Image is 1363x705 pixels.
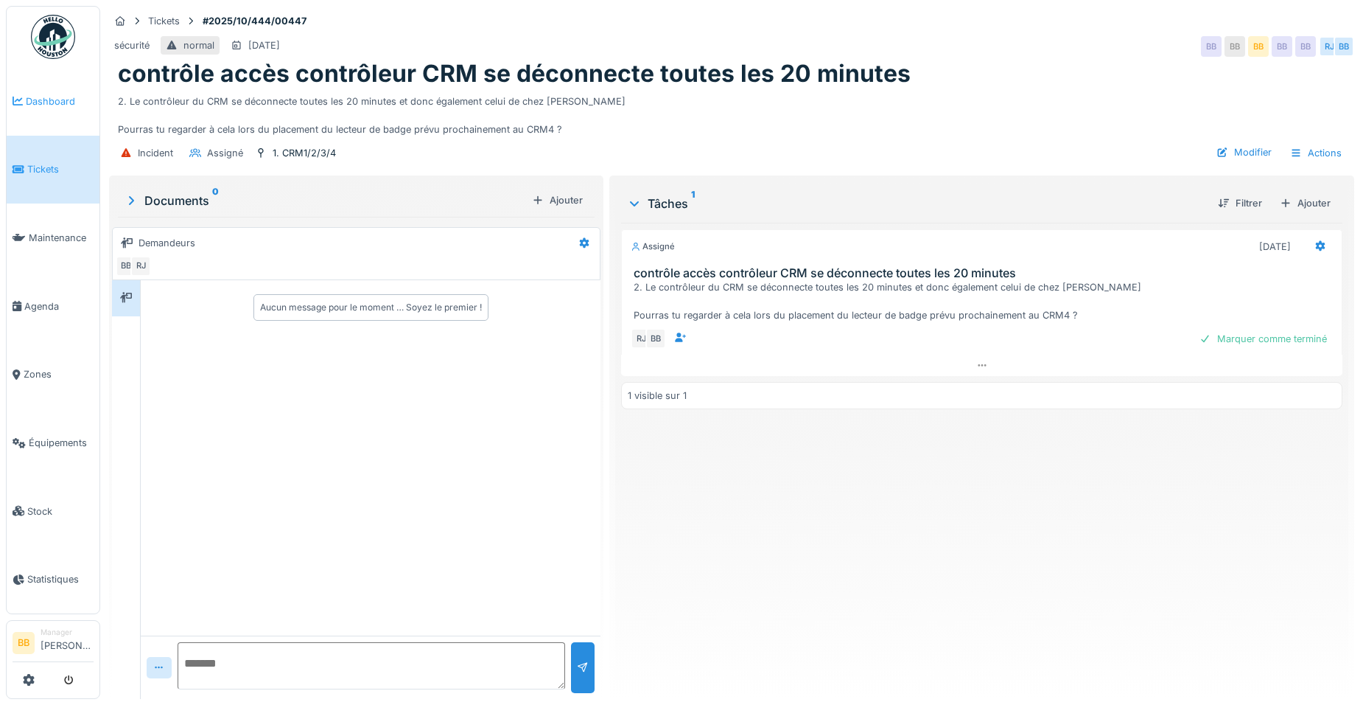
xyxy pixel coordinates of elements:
[631,240,675,253] div: Assigné
[1248,36,1269,57] div: BB
[7,136,99,204] a: Tickets
[41,627,94,638] div: Manager
[197,14,312,28] strong: #2025/10/444/00447
[248,38,280,52] div: [DATE]
[1210,142,1278,162] div: Modifier
[29,231,94,245] span: Maintenance
[116,256,136,277] div: BB
[26,94,94,108] span: Dashboard
[1272,36,1292,57] div: BB
[139,236,195,250] div: Demandeurs
[13,627,94,662] a: BB Manager[PERSON_NAME]
[7,67,99,136] a: Dashboard
[13,632,35,654] li: BB
[24,367,94,381] span: Zones
[31,15,75,59] img: Badge_color-CXgf-gQk.svg
[273,146,336,160] div: 1. CRM1/2/3/4
[27,504,94,518] span: Stock
[124,192,526,209] div: Documents
[24,299,94,313] span: Agenda
[7,546,99,614] a: Statistiques
[645,328,666,349] div: BB
[7,409,99,477] a: Équipements
[1201,36,1222,57] div: BB
[212,192,219,209] sup: 0
[1224,36,1245,57] div: BB
[1212,193,1268,213] div: Filtrer
[260,301,482,314] div: Aucun message pour le moment … Soyez le premier !
[7,272,99,341] a: Agenda
[207,146,243,160] div: Assigné
[130,256,151,277] div: RJ
[114,38,150,52] div: sécurité
[1259,240,1291,254] div: [DATE]
[7,341,99,409] a: Zones
[7,204,99,272] a: Maintenance
[627,195,1206,212] div: Tâches
[118,60,911,88] h1: contrôle accès contrôleur CRM se déconnecte toutes les 20 minutes
[1283,142,1348,164] div: Actions
[29,436,94,450] span: Équipements
[138,146,173,160] div: Incident
[27,572,94,586] span: Statistiques
[628,389,687,403] div: 1 visible sur 1
[631,328,651,349] div: RJ
[118,88,1345,137] div: 2. Le contrôleur du CRM se déconnecte toutes les 20 minutes et donc également celui de chez [PERS...
[1295,36,1316,57] div: BB
[634,280,1336,323] div: 2. Le contrôleur du CRM se déconnecte toutes les 20 minutes et donc également celui de chez [PERS...
[7,477,99,546] a: Stock
[634,266,1336,280] h3: contrôle accès contrôleur CRM se déconnecte toutes les 20 minutes
[1334,36,1354,57] div: BB
[148,14,180,28] div: Tickets
[41,627,94,659] li: [PERSON_NAME]
[526,190,589,210] div: Ajouter
[27,162,94,176] span: Tickets
[1194,329,1333,349] div: Marquer comme terminé
[691,195,695,212] sup: 1
[183,38,214,52] div: normal
[1319,36,1339,57] div: RJ
[1274,193,1336,213] div: Ajouter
